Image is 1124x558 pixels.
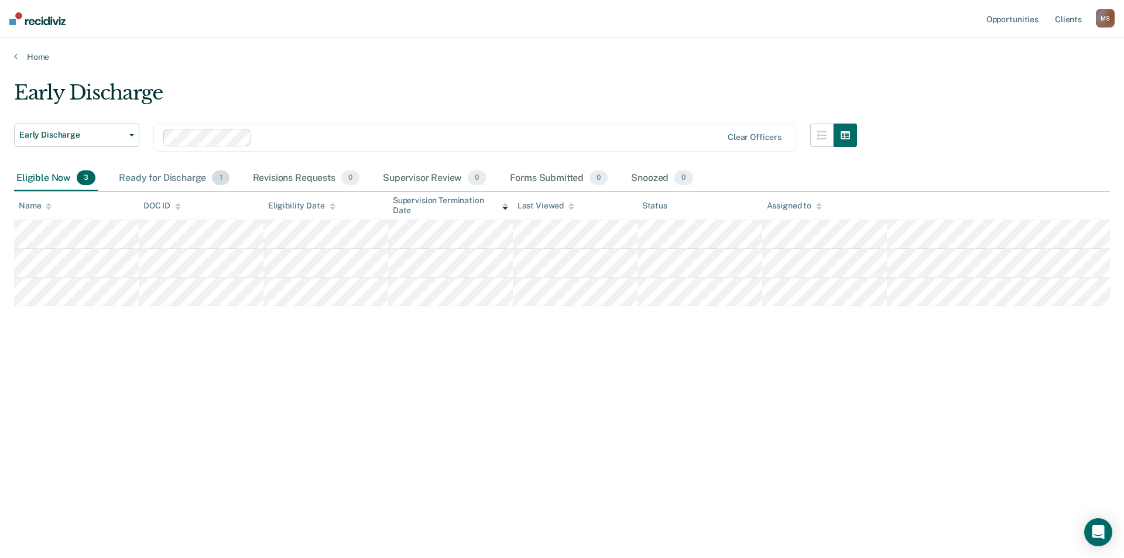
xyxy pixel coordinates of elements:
div: Snoozed0 [629,166,695,191]
span: 3 [77,170,95,186]
span: 0 [674,170,693,186]
span: Early Discharge [19,130,125,140]
span: 0 [468,170,486,186]
a: Home [14,52,1110,62]
div: Last Viewed [518,201,574,211]
div: Name [19,201,52,211]
div: Open Intercom Messenger [1084,518,1112,546]
span: 1 [212,170,229,186]
div: Assigned to [767,201,822,211]
div: Forms Submitted0 [508,166,611,191]
button: Early Discharge [14,124,139,147]
div: Status [642,201,667,211]
button: MS [1096,9,1115,28]
div: Ready for Discharge1 [116,166,231,191]
img: Recidiviz [9,12,66,25]
div: Clear officers [728,132,782,142]
div: Supervision Termination Date [393,196,508,215]
div: Revisions Requests0 [251,166,362,191]
div: Eligibility Date [268,201,335,211]
div: DOC ID [143,201,181,211]
div: Supervisor Review0 [381,166,489,191]
span: 0 [341,170,359,186]
div: Early Discharge [14,81,857,114]
div: Eligible Now3 [14,166,98,191]
span: 0 [590,170,608,186]
div: M S [1096,9,1115,28]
